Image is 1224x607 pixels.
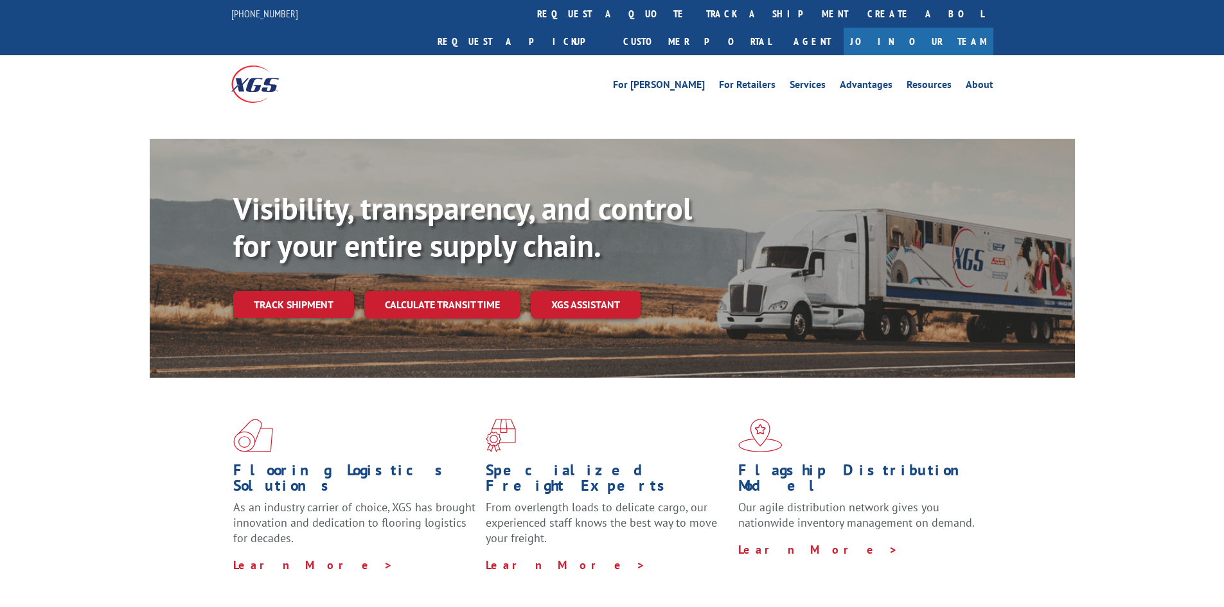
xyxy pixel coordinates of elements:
a: Calculate transit time [364,291,520,319]
a: Customer Portal [614,28,781,55]
h1: Flooring Logistics Solutions [233,462,476,500]
h1: Specialized Freight Experts [486,462,729,500]
a: Learn More > [233,558,393,572]
a: [PHONE_NUMBER] [231,7,298,20]
b: Visibility, transparency, and control for your entire supply chain. [233,188,692,265]
span: Our agile distribution network gives you nationwide inventory management on demand. [738,500,975,530]
a: For Retailers [719,80,776,94]
img: xgs-icon-total-supply-chain-intelligence-red [233,419,273,452]
a: Join Our Team [844,28,993,55]
a: Learn More > [486,558,646,572]
a: For [PERSON_NAME] [613,80,705,94]
a: Services [790,80,826,94]
a: Request a pickup [428,28,614,55]
span: As an industry carrier of choice, XGS has brought innovation and dedication to flooring logistics... [233,500,475,545]
a: Track shipment [233,291,354,318]
a: Resources [907,80,952,94]
a: Advantages [840,80,892,94]
img: xgs-icon-focused-on-flooring-red [486,419,516,452]
a: Agent [781,28,844,55]
a: XGS ASSISTANT [531,291,641,319]
a: Learn More > [738,542,898,557]
p: From overlength loads to delicate cargo, our experienced staff knows the best way to move your fr... [486,500,729,557]
a: About [966,80,993,94]
h1: Flagship Distribution Model [738,462,981,500]
img: xgs-icon-flagship-distribution-model-red [738,419,783,452]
